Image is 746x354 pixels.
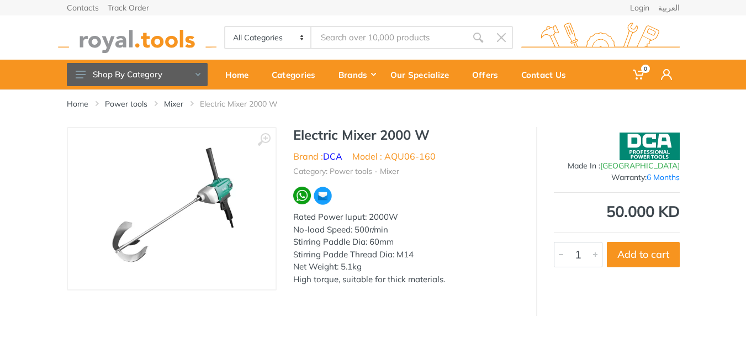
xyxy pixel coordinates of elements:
div: 50.000 KD [554,204,680,219]
button: Add to cart [607,242,680,267]
div: Made In : [554,160,680,172]
img: Royal Tools - Electric Mixer 2000 W [102,139,241,278]
img: royal.tools Logo [58,23,216,53]
div: Brands [331,63,383,86]
div: Contact Us [514,63,581,86]
a: Categories [264,60,331,89]
li: Model : AQU06-160 [352,150,436,163]
a: العربية [658,4,680,12]
img: royal.tools Logo [521,23,680,53]
span: 0 [641,65,650,73]
img: wa.webp [293,187,311,204]
h1: Electric Mixer 2000 W [293,127,520,143]
a: Our Specialize [383,60,464,89]
div: Home [218,63,264,86]
nav: breadcrumb [67,98,680,109]
a: Track Order [108,4,149,12]
a: Mixer [164,98,183,109]
a: Home [218,60,264,89]
a: Contact Us [514,60,581,89]
a: Login [630,4,649,12]
li: Category: Power tools - Mixer [293,166,399,177]
a: 0 [625,60,653,89]
div: No-load Speed: 500r/min [293,224,520,236]
div: Stirring Padde Thread Dia: M14 [293,249,520,261]
div: Rated Power Iuput: 2000W Net Weight: 5.1kg High torque, suitable for thick materials. [293,211,520,298]
li: Brand : [293,150,342,163]
div: Our Specialize [383,63,464,86]
a: Contacts [67,4,99,12]
span: [GEOGRAPHIC_DATA] [600,161,680,171]
button: Shop By Category [67,63,208,86]
a: Power tools [105,98,147,109]
div: Warranty: [554,172,680,183]
img: ma.webp [313,186,332,205]
a: Home [67,98,88,109]
li: Electric Mixer 2000 W [200,98,294,109]
a: DCA [323,151,342,162]
img: DCA [620,133,680,160]
div: Stirring Paddle Dia: 60mm [293,236,520,249]
select: Category [225,27,312,48]
div: Offers [464,63,514,86]
div: Categories [264,63,331,86]
input: Site search [311,26,466,49]
a: Offers [464,60,514,89]
span: 6 Months [647,172,680,182]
